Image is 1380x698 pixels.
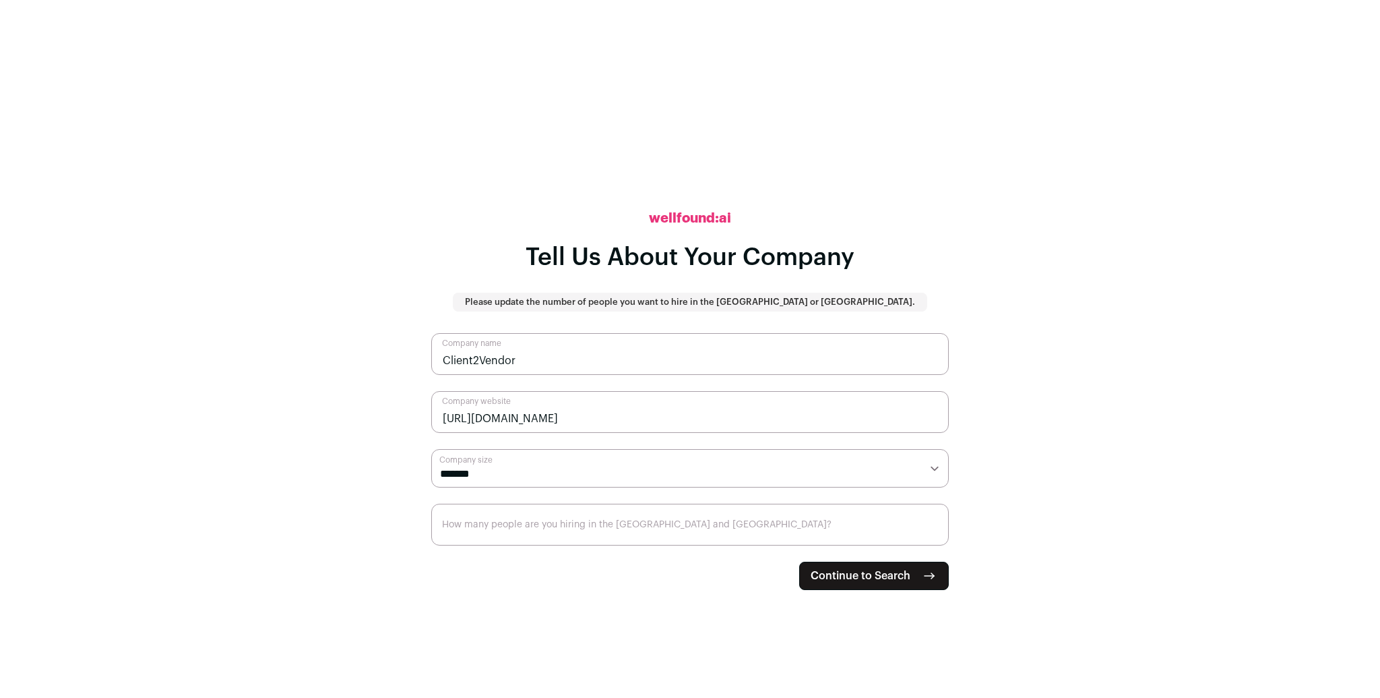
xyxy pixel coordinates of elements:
[431,333,949,375] input: Company name
[649,209,731,228] h2: wellfound:ai
[526,244,854,271] h1: Tell Us About Your Company
[431,391,949,433] input: Company website
[799,562,949,590] button: Continue to Search
[431,504,949,546] input: How many people are you hiring in the US and Canada?
[811,568,910,584] span: Continue to Search
[465,297,915,308] p: Please update the number of people you want to hire in the [GEOGRAPHIC_DATA] or [GEOGRAPHIC_DATA].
